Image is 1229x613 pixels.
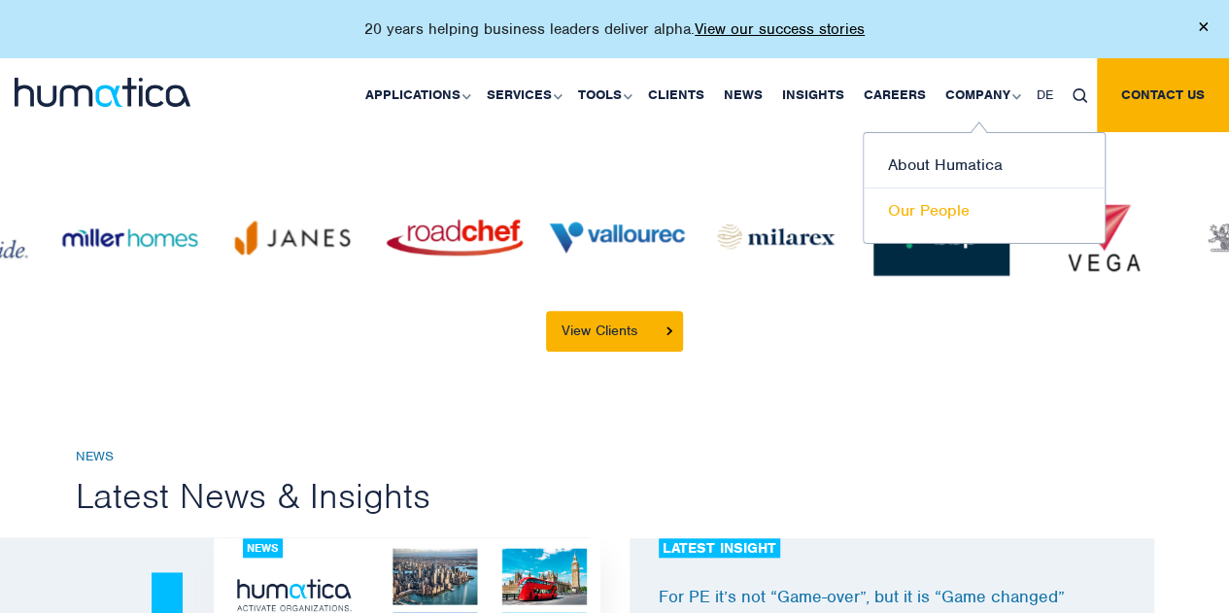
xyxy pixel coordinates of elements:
[62,195,198,281] img: clients
[695,19,865,39] a: View our success stories
[1027,58,1063,132] a: DE
[659,586,1065,607] a: For PE it’s not “Game-over”, but it is “Game changed”
[1073,88,1087,103] img: search_icon
[864,188,1105,233] a: Our People
[568,58,638,132] a: Tools
[546,311,683,352] a: View Clients
[711,195,847,281] img: clients
[477,58,568,132] a: Services
[714,58,772,132] a: News
[387,195,523,281] img: clients
[666,326,672,335] img: arrowicon
[243,538,283,558] div: News
[659,538,780,558] div: LATEST INSIGHT
[936,58,1027,132] a: Company
[15,78,190,107] img: logo
[549,195,685,281] img: clients
[76,449,1154,465] h6: News
[1037,86,1053,103] span: DE
[1097,58,1229,132] a: Contact us
[864,143,1105,188] a: About Humatica
[356,58,477,132] a: Applications
[224,210,360,265] img: clients
[772,58,854,132] a: Insights
[76,474,1154,519] h2: Latest News & Insights
[638,58,714,132] a: Clients
[364,19,865,39] p: 20 years helping business leaders deliver alpha.
[854,58,936,132] a: Careers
